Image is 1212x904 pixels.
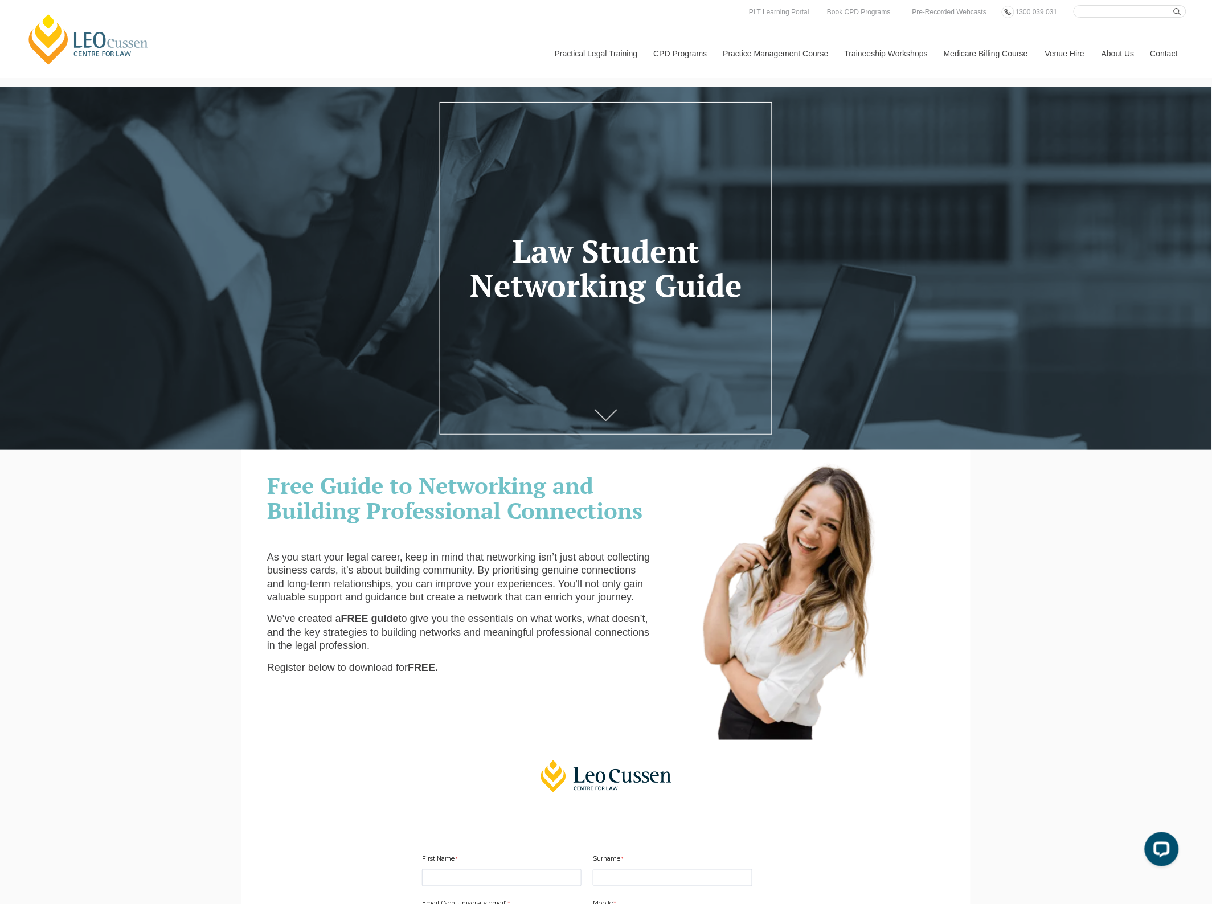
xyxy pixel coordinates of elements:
[267,470,642,525] span: Free Guide to Networking and Building Professional Connections
[1037,29,1093,78] a: Venue Hire
[267,612,656,652] p: We’ve created a to give you the essentials on what works, what doesn’t, and the key strategies to...
[1136,828,1184,876] iframe: LiveChat chat widget
[408,662,438,673] strong: FREE.
[1093,29,1142,78] a: About Us
[267,551,656,604] p: As you start your legal career, keep in mind that networking isn’t just about collecting business...
[546,29,645,78] a: Practical Legal Training
[1142,29,1186,78] a: Contact
[341,613,399,624] strong: FREE guide
[461,234,752,303] h1: Law Student Networking Guide
[1016,8,1057,16] span: 1300 039 031
[26,13,151,66] a: [PERSON_NAME] Centre for Law
[935,29,1037,78] a: Medicare Billing Course
[824,6,893,18] a: Book CPD Programs
[267,661,656,674] p: Register below to download for
[836,29,935,78] a: Traineeship Workshops
[422,855,460,866] label: First Name
[715,29,836,78] a: Practice Management Course
[422,869,582,886] input: First Name
[910,6,990,18] a: Pre-Recorded Webcasts
[645,29,714,78] a: CPD Programs
[1013,6,1060,18] a: 1300 039 031
[746,6,812,18] a: PLT Learning Portal
[593,869,752,886] input: Surname
[593,855,626,866] label: Surname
